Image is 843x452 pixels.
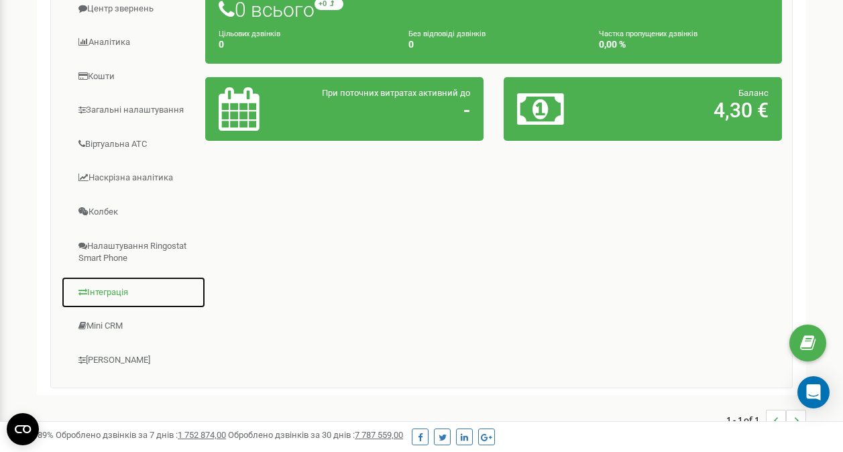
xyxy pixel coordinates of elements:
[228,430,403,440] span: Оброблено дзвінків за 30 днів :
[408,30,486,38] small: Без відповіді дзвінків
[61,196,206,229] a: Колбек
[738,88,769,98] span: Баланс
[797,376,830,408] div: Open Intercom Messenger
[599,40,769,50] h4: 0,00 %
[61,310,206,343] a: Mini CRM
[61,230,206,275] a: Налаштування Ringostat Smart Phone
[408,40,578,50] h4: 0
[61,60,206,93] a: Кошти
[61,344,206,377] a: [PERSON_NAME]
[56,430,226,440] span: Оброблено дзвінків за 7 днів :
[726,396,806,443] nav: ...
[219,40,388,50] h4: 0
[61,26,206,59] a: Аналiтика
[61,128,206,161] a: Віртуальна АТС
[309,99,470,121] h2: -
[608,99,769,121] h2: 4,30 €
[726,410,766,430] span: 1 - 1 of 1
[219,30,280,38] small: Цільових дзвінків
[599,30,697,38] small: Частка пропущених дзвінків
[322,88,470,98] span: При поточних витратах активний до
[61,276,206,309] a: Інтеграція
[178,430,226,440] u: 1 752 874,00
[61,162,206,194] a: Наскрізна аналітика
[355,430,403,440] u: 7 787 559,00
[7,413,39,445] button: Open CMP widget
[61,94,206,127] a: Загальні налаштування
